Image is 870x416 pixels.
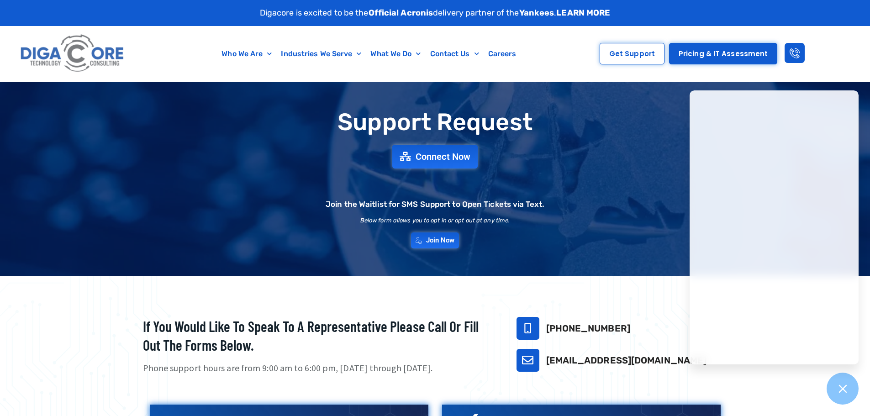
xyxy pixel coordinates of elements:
span: Connect Now [416,152,470,161]
a: 732-646-5725 [517,317,539,340]
a: LEARN MORE [556,8,610,18]
a: Industries We Serve [276,43,366,64]
a: Get Support [600,43,664,64]
h2: Below form allows you to opt in or opt out at any time. [360,217,510,223]
nav: Menu [171,43,567,64]
h2: If you would like to speak to a representative please call or fill out the forms below. [143,317,494,355]
p: Phone support hours are from 9:00 am to 6:00 pm, [DATE] through [DATE]. [143,362,494,375]
a: Careers [484,43,521,64]
a: [PHONE_NUMBER] [546,323,630,334]
a: Pricing & IT Assessment [669,43,777,64]
a: [EMAIL_ADDRESS][DOMAIN_NAME] [546,355,707,366]
h2: Join the Waitlist for SMS Support to Open Tickets via Text. [326,200,544,208]
a: Connect Now [392,145,478,169]
a: What We Do [366,43,425,64]
span: Get Support [609,50,655,57]
h1: Support Request [120,109,750,135]
span: Join Now [426,237,455,244]
strong: Yankees [519,8,554,18]
a: Who We Are [217,43,276,64]
p: Digacore is excited to be the delivery partner of the . [260,7,611,19]
strong: Official Acronis [369,8,433,18]
img: Digacore logo 1 [18,31,127,77]
span: Pricing & IT Assessment [679,50,768,57]
a: Contact Us [426,43,484,64]
a: Join Now [411,232,459,248]
iframe: Chatgenie Messenger [690,90,859,364]
a: support@digacore.com [517,349,539,372]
